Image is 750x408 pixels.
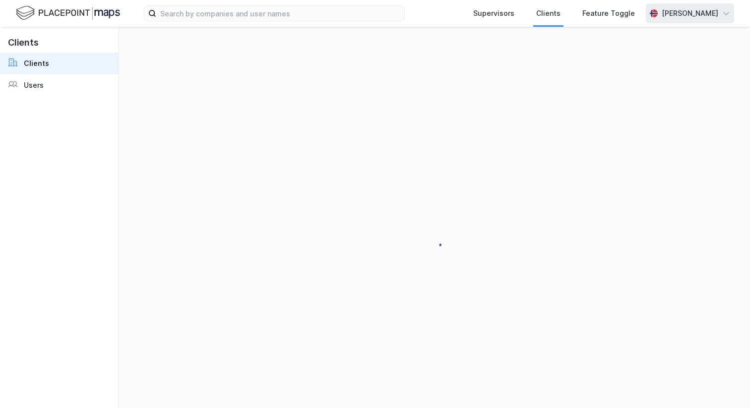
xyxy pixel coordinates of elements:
[156,6,404,21] input: Search by companies and user names
[24,58,49,69] div: Clients
[662,7,718,19] div: [PERSON_NAME]
[16,4,120,22] img: logo.f888ab2527a4732fd821a326f86c7f29.svg
[473,7,514,19] div: Supervisors
[582,7,635,19] div: Feature Toggle
[536,7,561,19] div: Clients
[700,360,750,408] div: Kontrollprogram for chat
[24,79,44,91] div: Users
[700,360,750,408] iframe: Chat Widget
